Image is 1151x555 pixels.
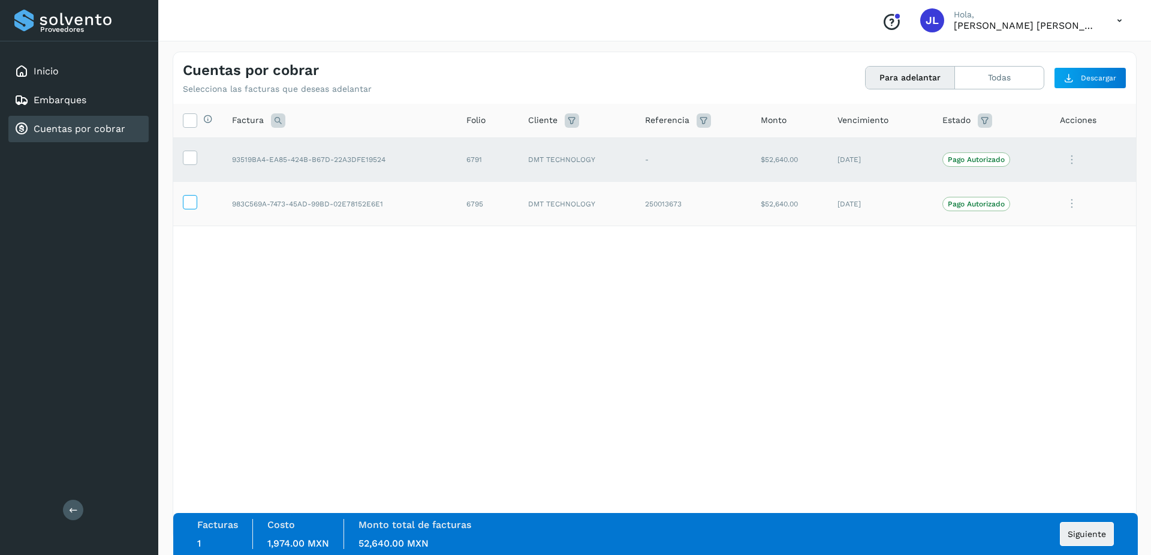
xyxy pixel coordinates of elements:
[8,58,149,85] div: Inicio
[267,519,295,530] label: Costo
[183,62,319,79] h4: Cuentas por cobrar
[232,114,264,127] span: Factura
[751,137,828,182] td: $52,640.00
[948,155,1005,164] p: Pago Autorizado
[635,182,751,226] td: 250013673
[197,519,238,530] label: Facturas
[1068,530,1106,538] span: Siguiente
[457,182,519,226] td: 6795
[837,114,888,127] span: Vencimiento
[8,87,149,113] div: Embarques
[8,116,149,142] div: Cuentas por cobrar
[466,114,486,127] span: Folio
[955,67,1044,89] button: Todas
[948,200,1005,208] p: Pago Autorizado
[358,519,471,530] label: Monto total de facturas
[828,182,933,226] td: [DATE]
[183,84,372,94] p: Selecciona las facturas que deseas adelantar
[866,67,955,89] button: Para adelantar
[40,25,144,34] p: Proveedores
[828,137,933,182] td: [DATE]
[34,123,125,134] a: Cuentas por cobrar
[358,538,429,549] span: 52,640.00 MXN
[954,10,1098,20] p: Hola,
[267,538,329,549] span: 1,974.00 MXN
[954,20,1098,31] p: José Luis Salinas Maldonado
[519,137,635,182] td: DMT TECHNOLOGY
[635,137,751,182] td: -
[519,182,635,226] td: DMT TECHNOLOGY
[1060,114,1096,127] span: Acciones
[528,114,558,127] span: Cliente
[457,137,519,182] td: 6791
[761,114,787,127] span: Monto
[222,137,457,182] td: 93519BA4-EA85-424B-B67D-22A3DFE19524
[34,94,86,106] a: Embarques
[197,538,201,549] span: 1
[942,114,971,127] span: Estado
[34,65,59,77] a: Inicio
[645,114,689,127] span: Referencia
[1054,67,1126,89] button: Descargar
[1060,522,1114,546] button: Siguiente
[1081,73,1116,83] span: Descargar
[222,182,457,226] td: 983C569A-7473-45AD-99BD-02E78152E6E1
[751,182,828,226] td: $52,640.00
